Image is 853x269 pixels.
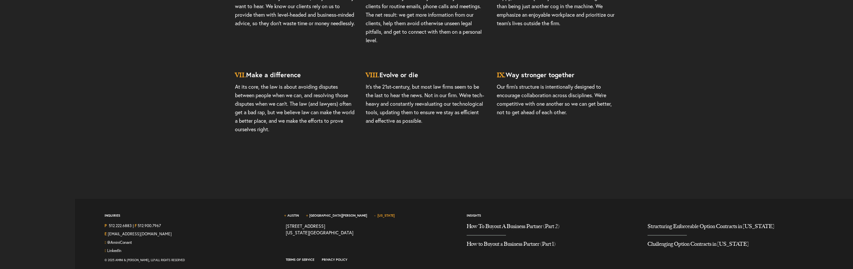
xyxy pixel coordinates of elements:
[138,223,161,228] a: 512.900.7967
[322,258,347,262] a: Privacy Policy
[105,231,107,236] strong: E
[287,213,299,218] a: Austin
[286,258,314,262] a: Terms of Service
[235,82,356,153] p: At its core, the law is about avoiding disputes between people when we can, and resolving those d...
[235,64,356,82] h3: Make a difference
[378,213,395,218] a: [US_STATE]
[497,64,618,82] h3: Way stronger together
[648,236,819,253] a: Challenging Option Contracts in Texas
[105,223,107,228] strong: P
[366,71,379,79] span: VIII.
[109,223,132,228] a: Call us at 5122226883
[467,213,481,218] a: Insights
[467,223,638,235] a: How To Buyout A Business Partner (Part 2)
[497,71,506,79] span: IX.
[366,82,487,145] p: It’s the 21st-century, but most law firms seem to be the last to hear the news. Not in our firm. ...
[135,223,137,228] strong: F
[107,248,121,253] a: Join us on LinkedIn
[309,213,367,218] a: [GEOGRAPHIC_DATA][PERSON_NAME]
[467,236,638,253] a: How to Buyout a Business Partner (Part 1)
[105,213,120,223] span: Inquiries
[286,223,353,236] a: View on map
[107,240,132,245] a: Follow us on Twitter
[108,231,172,236] a: Email Us
[366,64,487,82] h3: Evolve or die
[648,223,819,235] a: Structuring Enforceable Option Contracts in Texas
[133,223,134,230] span: |
[235,71,246,79] span: VII.
[497,82,618,136] p: Our firm’s structure is intentionally designed to encourage collaboration across disciplines. We’...
[105,256,276,264] div: © 2025 Amini & [PERSON_NAME], LLP. All Rights Reserved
